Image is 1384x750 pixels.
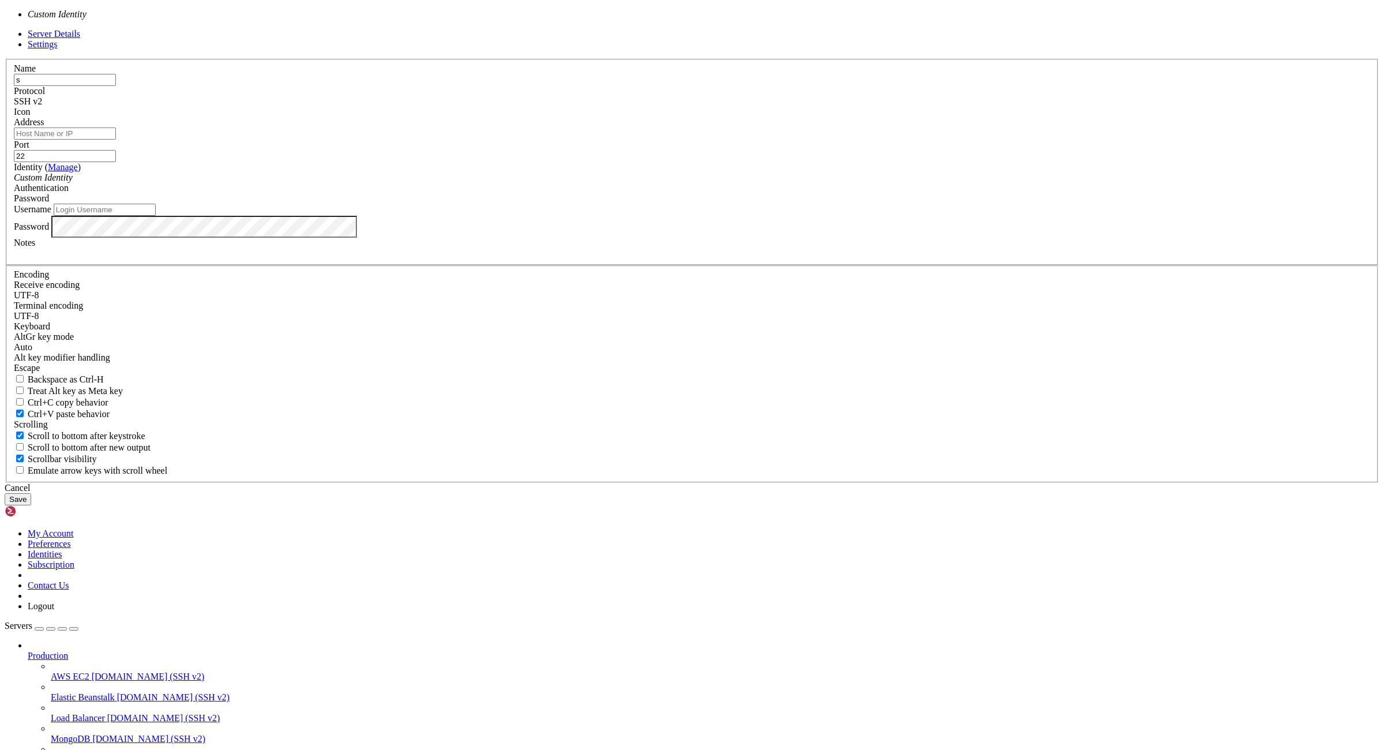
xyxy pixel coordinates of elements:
[14,332,74,342] label: Set the expected encoding for data received from the host. If the encodings do not match, visual ...
[28,651,68,661] span: Production
[14,311,39,321] span: UTF-8
[51,713,105,723] span: Load Balancer
[14,419,48,429] label: Scrolling
[28,9,86,19] i: Custom Identity
[14,466,167,475] label: When using the alternative screen buffer, and DECCKM (Application Cursor Keys) is active, mouse w...
[51,682,1379,703] li: Elastic Beanstalk [DOMAIN_NAME] (SSH v2)
[14,63,36,73] label: Name
[117,692,230,702] span: [DOMAIN_NAME] (SSH v2)
[14,172,1370,183] div: Custom Identity
[16,410,24,417] input: Ctrl+V paste behavior
[14,363,40,373] span: Escape
[51,692,115,702] span: Elastic Beanstalk
[16,466,24,474] input: Emulate arrow keys with scroll wheel
[14,74,116,86] input: Server Name
[14,374,104,384] label: If true, the backspace should send BS ('\x08', aka ^H). Otherwise the backspace key should send '...
[92,672,205,681] span: [DOMAIN_NAME] (SSH v2)
[14,397,108,407] label: Ctrl-C copies if true, send ^C to host if false. Ctrl-Shift-C sends ^C to host if true, copies if...
[14,301,83,310] label: The default terminal encoding. ISO-2022 enables character map translations (like graphics maps). ...
[14,290,39,300] span: UTF-8
[5,621,78,631] a: Servers
[28,560,74,569] a: Subscription
[48,162,78,172] a: Manage
[28,651,1379,661] a: Production
[51,672,1379,682] a: AWS EC2 [DOMAIN_NAME] (SSH v2)
[51,734,90,744] span: MongoDB
[5,483,1379,493] div: Cancel
[28,409,110,419] span: Ctrl+V paste behavior
[51,672,89,681] span: AWS EC2
[5,493,31,505] button: Save
[28,29,80,39] a: Server Details
[51,734,1379,744] a: MongoDB [DOMAIN_NAME] (SSH v2)
[28,442,151,452] span: Scroll to bottom after new output
[14,386,123,396] label: Whether the Alt key acts as a Meta key or as a distinct Alt key.
[51,661,1379,682] li: AWS EC2 [DOMAIN_NAME] (SSH v2)
[14,204,51,214] label: Username
[28,466,167,475] span: Emulate arrow keys with scroll wheel
[28,528,74,538] a: My Account
[14,342,32,352] span: Auto
[16,387,24,394] input: Treat Alt key as Meta key
[14,96,42,106] span: SSH v2
[14,86,45,96] label: Protocol
[14,409,110,419] label: Ctrl+V pastes if true, sends ^V to host if false. Ctrl+Shift+V sends ^V to host if true, pastes i...
[54,204,156,216] input: Login Username
[14,140,29,149] label: Port
[14,290,1370,301] div: UTF-8
[14,117,44,127] label: Address
[51,692,1379,703] a: Elastic Beanstalk [DOMAIN_NAME] (SSH v2)
[14,150,116,162] input: Port Number
[28,374,104,384] span: Backspace as Ctrl-H
[14,454,97,464] label: The vertical scrollbar mode.
[14,193,49,203] span: Password
[14,96,1370,107] div: SSH v2
[28,386,123,396] span: Treat Alt key as Meta key
[16,375,24,382] input: Backspace as Ctrl-H
[28,601,54,611] a: Logout
[28,39,58,49] a: Settings
[14,172,73,182] i: Custom Identity
[5,621,32,631] span: Servers
[28,454,97,464] span: Scrollbar visibility
[107,713,220,723] span: [DOMAIN_NAME] (SSH v2)
[51,713,1379,723] a: Load Balancer [DOMAIN_NAME] (SSH v2)
[14,431,145,441] label: Whether to scroll to the bottom on any keystroke.
[14,238,35,247] label: Notes
[45,162,81,172] span: ( )
[14,363,1370,373] div: Escape
[14,107,30,117] label: Icon
[14,193,1370,204] div: Password
[14,321,50,331] label: Keyboard
[28,397,108,407] span: Ctrl+C copy behavior
[14,221,49,231] label: Password
[14,342,1370,352] div: Auto
[51,703,1379,723] li: Load Balancer [DOMAIN_NAME] (SSH v2)
[14,352,110,362] label: Controls how the Alt key is handled. Escape: Send an ESC prefix. 8-Bit: Add 128 to the typed char...
[16,443,24,451] input: Scroll to bottom after new output
[14,127,116,140] input: Host Name or IP
[28,549,62,559] a: Identities
[14,269,49,279] label: Encoding
[16,432,24,439] input: Scroll to bottom after keystroke
[14,442,151,452] label: Scroll to bottom after new output.
[92,734,205,744] span: [DOMAIN_NAME] (SSH v2)
[51,723,1379,744] li: MongoDB [DOMAIN_NAME] (SSH v2)
[16,455,24,462] input: Scrollbar visibility
[14,280,80,290] label: Set the expected encoding for data received from the host. If the encodings do not match, visual ...
[28,539,71,549] a: Preferences
[16,398,24,406] input: Ctrl+C copy behavior
[5,505,71,517] img: Shellngn
[28,431,145,441] span: Scroll to bottom after keystroke
[28,580,69,590] a: Contact Us
[14,183,69,193] label: Authentication
[14,311,1370,321] div: UTF-8
[14,162,81,172] label: Identity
